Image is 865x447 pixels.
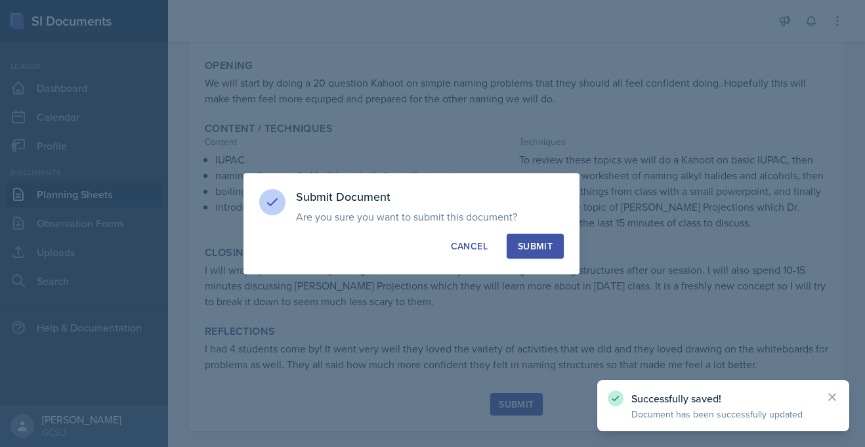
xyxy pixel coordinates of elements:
div: Cancel [451,240,488,253]
p: Successfully saved! [631,392,815,405]
p: Are you sure you want to submit this document? [296,210,564,223]
button: Submit [507,234,564,259]
div: Submit [518,240,553,253]
p: Document has been successfully updated [631,408,815,421]
button: Cancel [440,234,499,259]
h3: Submit Document [296,189,564,205]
